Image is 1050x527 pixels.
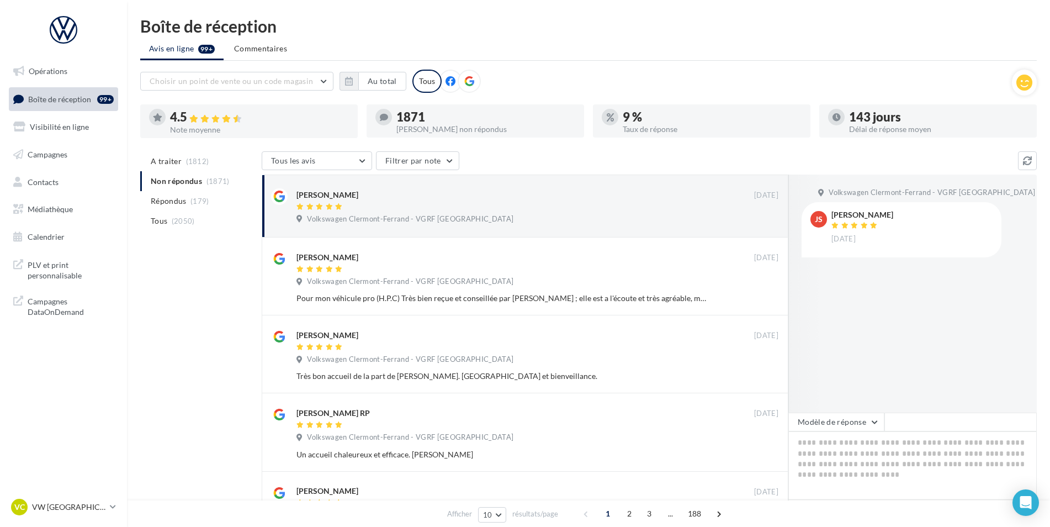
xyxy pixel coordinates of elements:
span: Commentaires [234,43,287,54]
a: Contacts [7,171,120,194]
div: [PERSON_NAME] [831,211,893,219]
div: Pour mon véhicule pro (H.P.C) Très bien reçue et conseillée par [PERSON_NAME] ; elle est a l'écou... [296,293,707,304]
span: [DATE] [754,191,778,201]
span: Volkswagen Clermont-Ferrand - VGRF [GEOGRAPHIC_DATA] [307,433,513,442]
span: [DATE] [754,253,778,263]
div: 4.5 [170,111,349,124]
a: Campagnes DataOnDemand [7,289,120,322]
div: Taux de réponse [623,125,802,133]
span: Volkswagen Clermont-Ferrand - VGRF [GEOGRAPHIC_DATA] [307,355,513,365]
div: [PERSON_NAME] RP [296,408,370,419]
span: JS [815,214,823,225]
button: Au total [340,72,406,91]
span: Choisir un point de vente ou un code magasin [150,76,313,86]
div: 9 % [623,111,802,123]
span: Tous [151,215,167,226]
a: Calendrier [7,225,120,249]
button: Tous les avis [262,151,372,170]
span: [DATE] [754,409,778,419]
span: PLV et print personnalisable [28,257,114,281]
p: VW [GEOGRAPHIC_DATA] [32,502,105,513]
span: Volkswagen Clermont-Ferrand - VGRF [GEOGRAPHIC_DATA] [307,214,513,224]
span: Médiathèque [28,204,73,214]
button: Filtrer par note [376,151,459,170]
div: 143 jours [849,111,1028,123]
button: Choisir un point de vente ou un code magasin [140,72,333,91]
span: Volkswagen Clermont-Ferrand - VGRF [GEOGRAPHIC_DATA] [829,188,1035,198]
span: Tous les avis [271,156,316,165]
a: Boîte de réception99+ [7,87,120,111]
span: Campagnes DataOnDemand [28,294,114,318]
span: (1812) [186,157,209,166]
span: résultats/page [512,509,558,519]
span: (2050) [172,217,195,225]
span: Visibilité en ligne [30,122,89,131]
span: 2 [621,505,638,523]
div: 1871 [396,111,575,123]
div: Tous [412,70,442,93]
span: [DATE] [754,331,778,341]
div: Note moyenne [170,126,349,134]
span: 188 [683,505,706,523]
a: Visibilité en ligne [7,115,120,139]
a: PLV et print personnalisable [7,253,120,286]
div: Open Intercom Messenger [1012,489,1039,516]
span: 1 [599,505,617,523]
button: Au total [358,72,406,91]
button: 10 [478,507,506,523]
span: 3 [640,505,658,523]
span: Répondus [151,196,187,207]
div: Très bon accueil de la part de [PERSON_NAME]. [GEOGRAPHIC_DATA] et bienveillance. [296,371,707,382]
span: [DATE] [754,487,778,497]
span: Boîte de réception [28,94,91,103]
a: Médiathèque [7,198,120,221]
button: Modèle de réponse [788,413,884,431]
div: [PERSON_NAME] [296,486,358,497]
a: VC VW [GEOGRAPHIC_DATA] [9,497,118,518]
span: [DATE] [831,234,856,244]
span: Opérations [29,66,67,76]
div: Boîte de réception [140,18,1037,34]
span: Volkswagen Clermont-Ferrand - VGRF [GEOGRAPHIC_DATA] [307,277,513,287]
div: 99+ [97,95,114,104]
a: Campagnes [7,143,120,166]
div: [PERSON_NAME] [296,330,358,341]
div: [PERSON_NAME] non répondus [396,125,575,133]
span: Calendrier [28,232,65,241]
span: VC [14,502,25,513]
div: [PERSON_NAME] [296,252,358,263]
div: Un accueil chaleureux et efficace. [PERSON_NAME] [296,449,707,460]
span: Afficher [447,509,472,519]
span: A traiter [151,156,182,167]
span: (179) [190,197,209,205]
div: [PERSON_NAME] [296,189,358,201]
span: Contacts [28,177,59,186]
span: 10 [483,510,492,519]
a: Opérations [7,60,120,83]
div: Délai de réponse moyen [849,125,1028,133]
span: Campagnes [28,150,67,159]
span: ... [662,505,680,523]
